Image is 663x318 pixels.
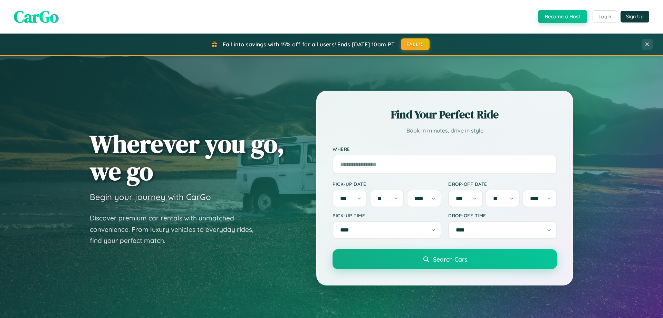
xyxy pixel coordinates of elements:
label: Drop-off Date [448,181,557,187]
span: Fall into savings with 15% off for all users! Ends [DATE] 10am PT. [223,41,396,48]
label: Where [333,146,557,152]
h1: Wherever you go, we go [90,130,285,185]
button: Sign Up [621,11,649,22]
span: Search Cars [433,255,467,263]
label: Drop-off Time [448,212,557,218]
button: FALL15 [401,38,430,50]
p: Discover premium car rentals with unmatched convenience. From luxury vehicles to everyday rides, ... [90,212,262,246]
h2: Find Your Perfect Ride [333,107,557,122]
h3: Begin your journey with CarGo [90,192,211,202]
button: Search Cars [333,249,557,269]
button: Login [593,10,617,23]
button: Become a Host [538,10,587,23]
p: Book in minutes, drive in style [333,126,557,136]
label: Pick-up Time [333,212,441,218]
label: Pick-up Date [333,181,441,187]
span: CarGo [14,5,59,28]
